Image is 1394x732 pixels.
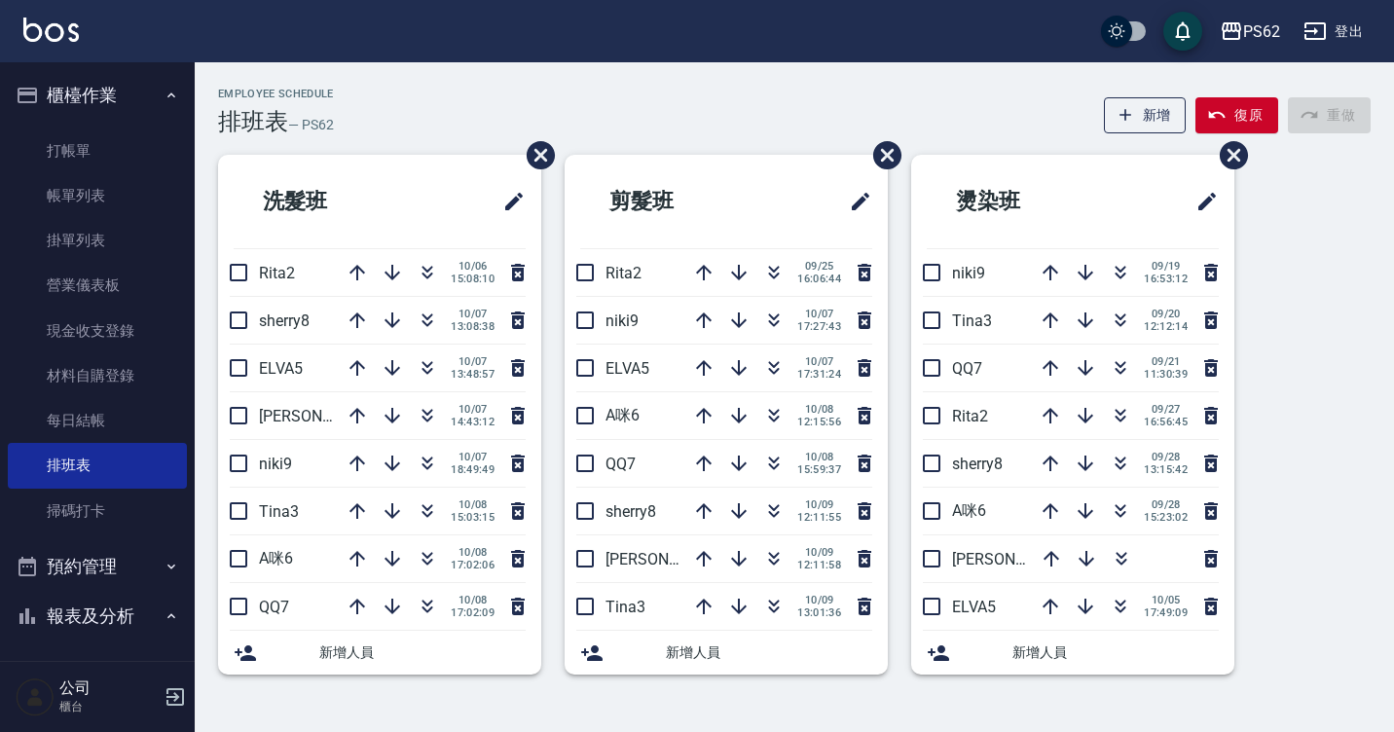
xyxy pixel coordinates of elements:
[451,463,495,476] span: 18:49:49
[1144,368,1188,381] span: 11:30:39
[451,451,495,463] span: 10/07
[451,606,495,619] span: 17:02:09
[451,594,495,606] span: 10/08
[259,502,299,521] span: Tina3
[952,311,992,330] span: Tina3
[797,594,841,606] span: 10/09
[8,309,187,353] a: 現金收支登錄
[259,549,293,567] span: A咪6
[797,416,841,428] span: 12:15:56
[1205,127,1251,184] span: 刪除班表
[605,598,645,616] span: Tina3
[1163,12,1202,51] button: save
[605,311,639,330] span: niki9
[491,178,526,225] span: 修改班表的標題
[8,541,187,592] button: 預約管理
[952,501,986,520] span: A咪6
[1144,308,1188,320] span: 09/20
[1243,19,1280,44] div: PS62
[1144,403,1188,416] span: 09/27
[580,166,770,237] h2: 剪髮班
[1144,416,1188,428] span: 16:56:45
[451,320,495,333] span: 13:08:38
[1144,511,1188,524] span: 15:23:02
[1144,260,1188,273] span: 09/19
[797,320,841,333] span: 17:27:43
[1012,642,1219,663] span: 新增人員
[259,598,289,616] span: QQ7
[59,678,159,698] h5: 公司
[797,463,841,476] span: 15:59:37
[16,677,55,716] img: Person
[952,264,985,282] span: niki9
[8,128,187,173] a: 打帳單
[259,407,393,425] span: [PERSON_NAME]26
[218,631,541,675] div: 新增人員
[1296,14,1371,50] button: 登出
[859,127,904,184] span: 刪除班表
[8,218,187,263] a: 掛單列表
[8,649,187,694] a: 報表目錄
[1104,97,1187,133] button: 新增
[797,308,841,320] span: 10/07
[1212,12,1288,52] button: PS62
[259,264,295,282] span: Rita2
[8,398,187,443] a: 每日結帳
[1144,606,1188,619] span: 17:49:09
[59,698,159,715] p: 櫃台
[952,455,1003,473] span: sherry8
[8,489,187,533] a: 掃碼打卡
[605,264,642,282] span: Rita2
[288,115,334,135] h6: — PS62
[605,406,640,424] span: A咪6
[797,498,841,511] span: 10/09
[1144,320,1188,333] span: 12:12:14
[451,403,495,416] span: 10/07
[797,559,841,571] span: 12:11:58
[797,606,841,619] span: 13:01:36
[512,127,558,184] span: 刪除班表
[451,308,495,320] span: 10/07
[1144,594,1188,606] span: 10/05
[605,502,656,521] span: sherry8
[797,355,841,368] span: 10/07
[952,359,982,378] span: QQ7
[319,642,526,663] span: 新增人員
[605,455,636,473] span: QQ7
[218,108,288,135] h3: 排班表
[797,546,841,559] span: 10/09
[259,359,303,378] span: ELVA5
[451,416,495,428] span: 14:43:12
[952,598,996,616] span: ELVA5
[451,498,495,511] span: 10/08
[927,166,1117,237] h2: 燙染班
[1144,355,1188,368] span: 09/21
[1195,97,1278,133] button: 復原
[911,631,1234,675] div: 新增人員
[234,166,423,237] h2: 洗髮班
[605,550,740,568] span: [PERSON_NAME]26
[952,550,1086,568] span: [PERSON_NAME]26
[8,443,187,488] a: 排班表
[451,273,495,285] span: 15:08:10
[451,546,495,559] span: 10/08
[451,368,495,381] span: 13:48:57
[666,642,872,663] span: 新增人員
[8,263,187,308] a: 營業儀表板
[8,591,187,641] button: 報表及分析
[797,368,841,381] span: 17:31:24
[218,88,334,100] h2: Employee Schedule
[451,355,495,368] span: 10/07
[952,407,988,425] span: Rita2
[451,260,495,273] span: 10/06
[259,311,310,330] span: sherry8
[259,455,292,473] span: niki9
[1144,451,1188,463] span: 09/28
[565,631,888,675] div: 新增人員
[8,70,187,121] button: 櫃檯作業
[8,173,187,218] a: 帳單列表
[797,403,841,416] span: 10/08
[451,511,495,524] span: 15:03:15
[797,273,841,285] span: 16:06:44
[451,559,495,571] span: 17:02:06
